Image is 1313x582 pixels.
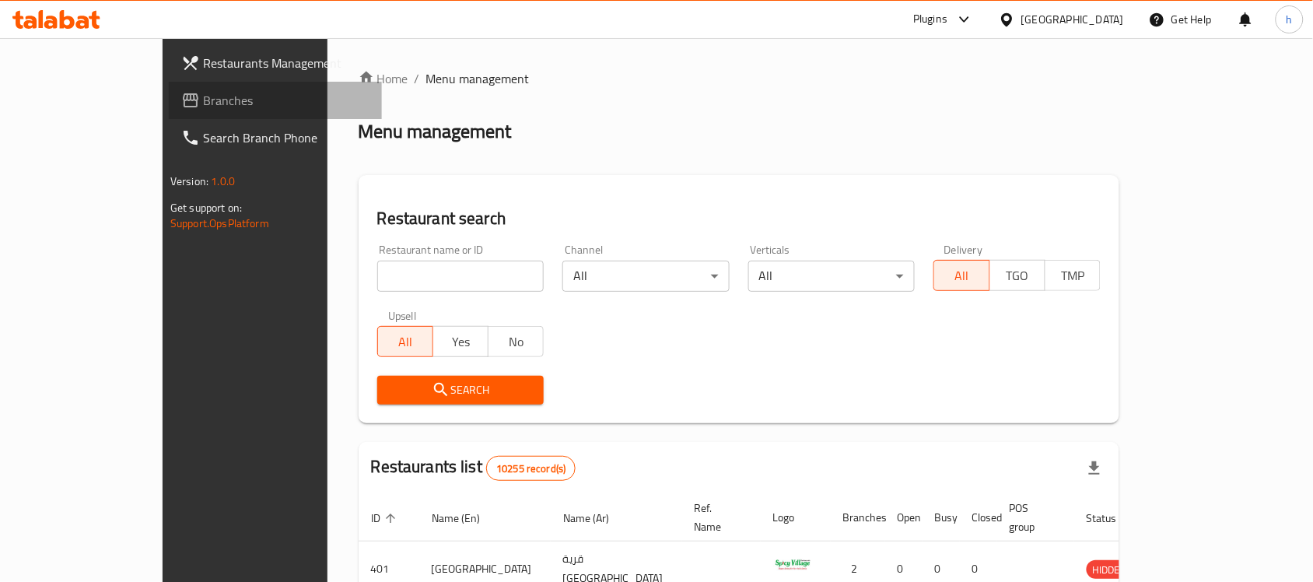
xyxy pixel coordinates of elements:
th: Closed [960,494,997,542]
div: HIDDEN [1087,560,1133,579]
span: POS group [1010,499,1056,536]
div: [GEOGRAPHIC_DATA] [1021,11,1124,28]
span: Branches [203,91,369,110]
button: TMP [1045,260,1101,291]
span: 1.0.0 [211,171,235,191]
span: Search Branch Phone [203,128,369,147]
a: Branches [169,82,382,119]
th: Busy [923,494,960,542]
span: Search [390,380,532,400]
span: TMP [1052,265,1094,287]
span: h [1287,11,1293,28]
span: Get support on: [170,198,242,218]
span: Restaurants Management [203,54,369,72]
nav: breadcrumb [359,69,1119,88]
span: ID [371,509,401,528]
span: Name (En) [432,509,500,528]
input: Search for restaurant name or ID.. [377,261,544,292]
a: Search Branch Phone [169,119,382,156]
span: Status [1087,509,1137,528]
span: All [940,265,983,287]
li: / [415,69,420,88]
div: Total records count [486,456,576,481]
h2: Restaurant search [377,207,1101,230]
span: No [495,331,537,353]
div: All [748,261,916,292]
span: HIDDEN [1087,561,1133,579]
button: Search [377,376,544,405]
h2: Menu management [359,119,512,144]
div: All [562,261,730,292]
span: 10255 record(s) [487,461,575,476]
span: TGO [996,265,1039,287]
span: Ref. Name [695,499,742,536]
a: Home [359,69,408,88]
button: No [488,326,544,357]
div: Plugins [913,10,947,29]
th: Branches [831,494,885,542]
th: Logo [761,494,831,542]
h2: Restaurants list [371,455,576,481]
button: All [933,260,989,291]
span: Yes [439,331,482,353]
button: All [377,326,433,357]
div: Export file [1076,450,1113,487]
th: Open [885,494,923,542]
button: TGO [989,260,1045,291]
label: Delivery [944,244,983,255]
span: All [384,331,427,353]
span: Version: [170,171,208,191]
a: Support.OpsPlatform [170,213,269,233]
span: Menu management [426,69,530,88]
button: Yes [432,326,488,357]
span: Name (Ar) [563,509,629,528]
a: Restaurants Management [169,44,382,82]
label: Upsell [388,310,417,321]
